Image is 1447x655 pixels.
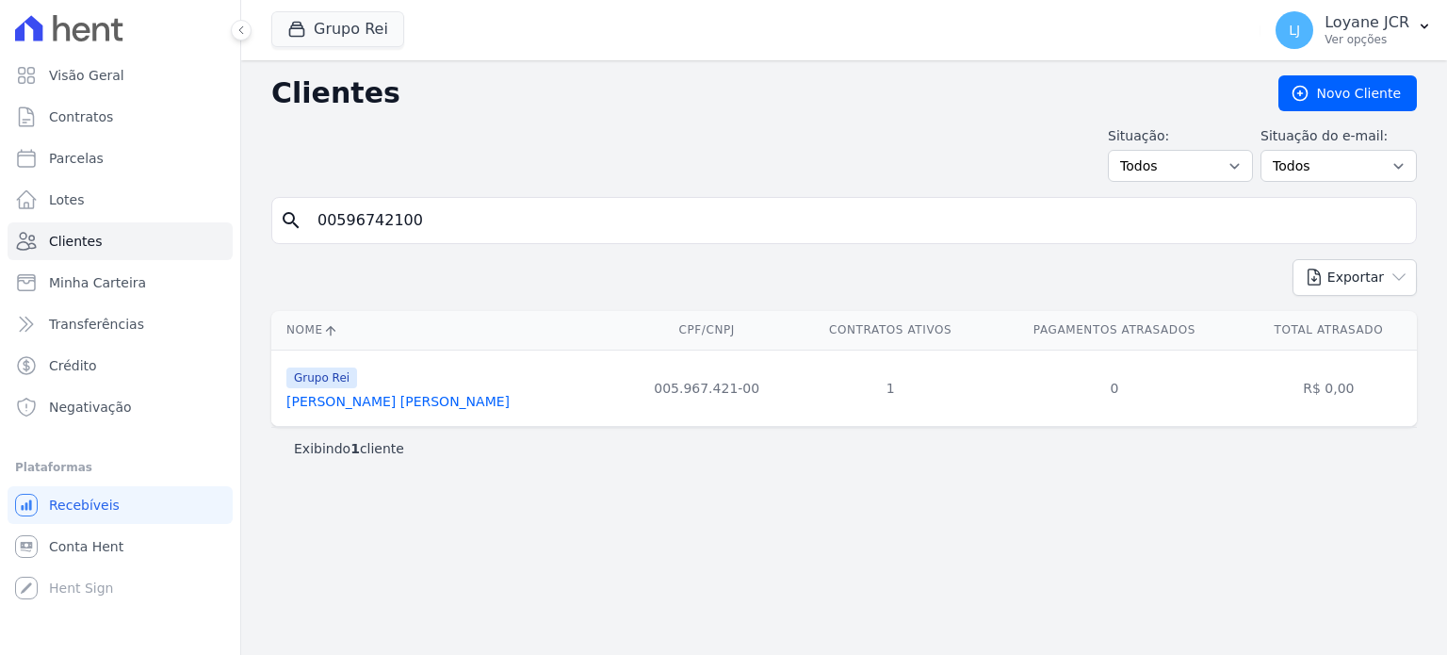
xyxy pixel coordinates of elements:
a: Recebíveis [8,486,233,524]
span: Negativação [49,398,132,417]
a: Conta Hent [8,528,233,565]
a: Crédito [8,347,233,385]
span: Minha Carteira [49,273,146,292]
td: 005.967.421-00 [621,350,792,426]
button: Exportar [1293,259,1417,296]
th: Total Atrasado [1241,311,1417,350]
span: Crédito [49,356,97,375]
a: Visão Geral [8,57,233,94]
span: Transferências [49,315,144,334]
span: Recebíveis [49,496,120,515]
td: 0 [988,350,1241,426]
a: Contratos [8,98,233,136]
th: Pagamentos Atrasados [988,311,1241,350]
div: Plataformas [15,456,225,479]
button: Grupo Rei [271,11,404,47]
th: Nome [271,311,621,350]
label: Situação do e-mail: [1260,126,1417,146]
span: Contratos [49,107,113,126]
td: 1 [792,350,988,426]
a: Clientes [8,222,233,260]
i: search [280,209,302,232]
a: Negativação [8,388,233,426]
span: Lotes [49,190,85,209]
a: Novo Cliente [1278,75,1417,111]
button: LJ Loyane JCR Ver opções [1260,4,1447,57]
p: Loyane JCR [1325,13,1409,32]
span: Clientes [49,232,102,251]
th: Contratos Ativos [792,311,988,350]
p: Exibindo cliente [294,439,404,458]
th: CPF/CNPJ [621,311,792,350]
b: 1 [350,441,360,456]
a: [PERSON_NAME] [PERSON_NAME] [286,394,510,409]
td: R$ 0,00 [1241,350,1417,426]
a: Minha Carteira [8,264,233,302]
label: Situação: [1108,126,1253,146]
h2: Clientes [271,76,1248,110]
span: Parcelas [49,149,104,168]
p: Ver opções [1325,32,1409,47]
a: Transferências [8,305,233,343]
span: LJ [1289,24,1300,37]
span: Grupo Rei [286,368,357,388]
span: Conta Hent [49,537,123,556]
a: Parcelas [8,139,233,177]
a: Lotes [8,181,233,219]
span: Visão Geral [49,66,124,85]
input: Buscar por nome, CPF ou e-mail [306,202,1408,239]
